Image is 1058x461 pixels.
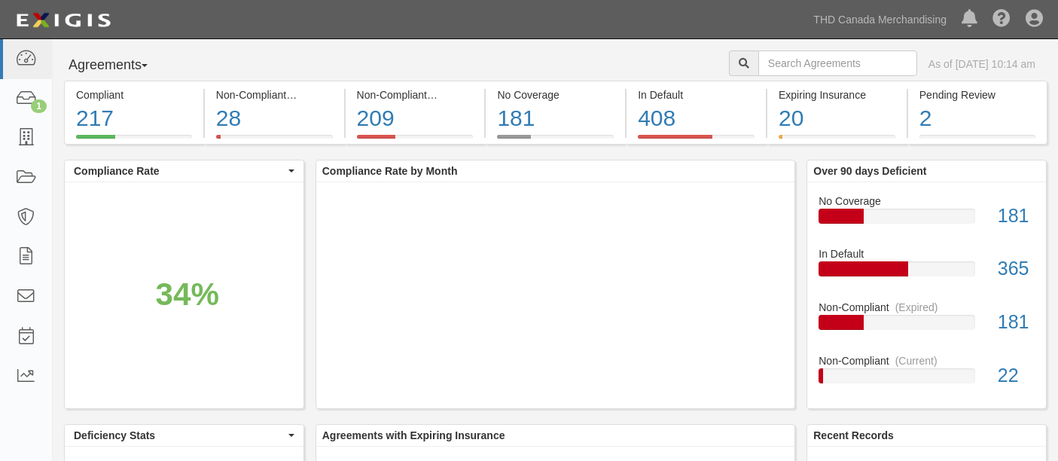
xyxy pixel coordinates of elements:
[357,102,474,135] div: 209
[486,135,625,147] a: No Coverage181
[992,11,1011,29] i: Help Center - Complianz
[65,160,303,182] button: Compliance Rate
[807,300,1046,315] div: Non-Compliant
[205,135,344,147] a: Non-Compliant(Current)28
[819,353,1035,395] a: Non-Compliant(Current)22
[813,165,926,177] b: Over 90 days Deficient
[156,272,219,317] div: 34%
[216,102,333,135] div: 28
[31,99,47,113] div: 1
[986,309,1046,336] div: 181
[627,135,766,147] a: In Default408
[819,194,1035,247] a: No Coverage181
[807,353,1046,368] div: Non-Compliant
[497,102,614,135] div: 181
[767,135,907,147] a: Expiring Insurance20
[819,246,1035,300] a: In Default365
[895,300,938,315] div: (Expired)
[813,429,894,441] b: Recent Records
[638,87,755,102] div: In Default
[346,135,485,147] a: Non-Compliant(Expired)209
[74,163,285,179] span: Compliance Rate
[322,429,505,441] b: Agreements with Expiring Insurance
[357,87,474,102] div: Non-Compliant (Expired)
[779,87,895,102] div: Expiring Insurance
[919,102,1035,135] div: 2
[64,50,177,81] button: Agreements
[74,428,285,443] span: Deficiency Stats
[819,300,1035,353] a: Non-Compliant(Expired)181
[806,5,954,35] a: THD Canada Merchandising
[292,87,334,102] div: (Current)
[928,56,1035,72] div: As of [DATE] 10:14 am
[638,102,755,135] div: 408
[986,255,1046,282] div: 365
[433,87,476,102] div: (Expired)
[986,362,1046,389] div: 22
[65,425,303,446] button: Deficiency Stats
[919,87,1035,102] div: Pending Review
[11,7,115,34] img: logo-5460c22ac91f19d4615b14bd174203de0afe785f0fc80cf4dbbc73dc1793850b.png
[758,50,917,76] input: Search Agreements
[807,246,1046,261] div: In Default
[64,135,203,147] a: Compliant217
[779,102,895,135] div: 20
[497,87,614,102] div: No Coverage
[908,135,1047,147] a: Pending Review2
[322,165,458,177] b: Compliance Rate by Month
[76,102,192,135] div: 217
[76,87,192,102] div: Compliant
[216,87,333,102] div: Non-Compliant (Current)
[895,353,938,368] div: (Current)
[986,203,1046,230] div: 181
[807,194,1046,209] div: No Coverage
